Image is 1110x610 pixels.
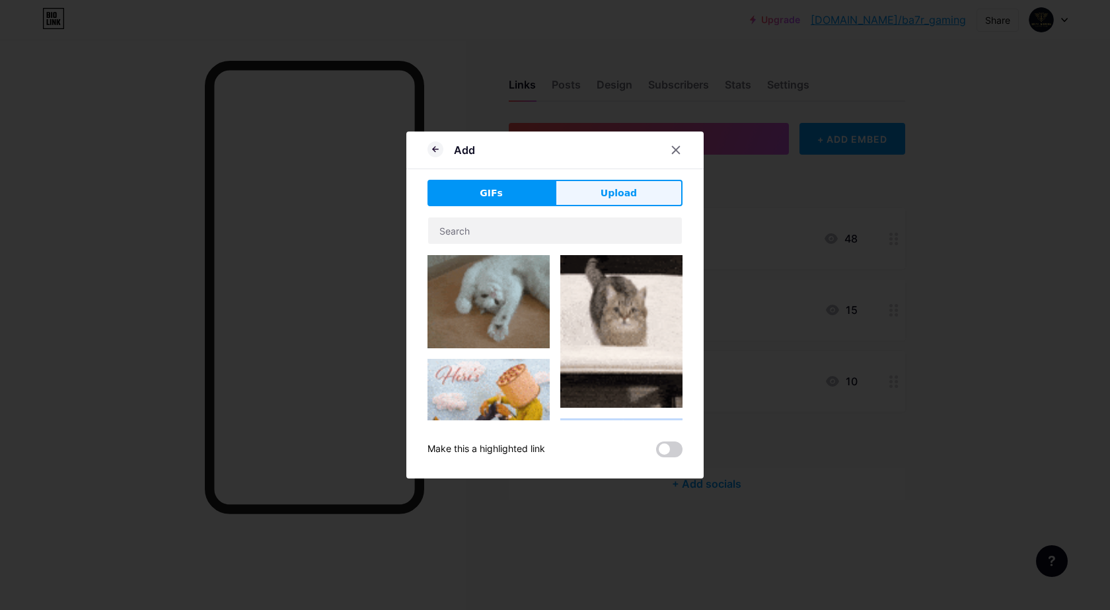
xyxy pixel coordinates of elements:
span: GIFs [480,186,503,200]
span: Upload [601,186,637,200]
input: Search [428,217,682,244]
img: Gihpy [427,255,550,348]
button: Upload [555,180,683,206]
button: GIFs [427,180,555,206]
img: Gihpy [427,359,550,452]
img: Gihpy [560,255,683,408]
div: Make this a highlighted link [427,441,545,457]
img: Gihpy [560,418,683,541]
div: Add [454,142,475,158]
